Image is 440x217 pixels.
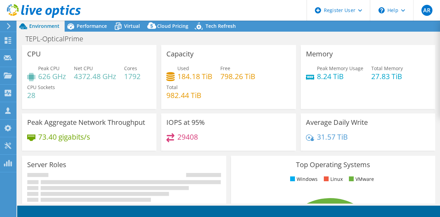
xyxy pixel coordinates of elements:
[124,73,141,80] h4: 1792
[347,175,374,183] li: VMware
[157,23,188,29] span: Cloud Pricing
[38,65,59,72] span: Peak CPU
[29,23,59,29] span: Environment
[38,133,90,141] h4: 73.40 gigabits/s
[74,73,116,80] h4: 4372.48 GHz
[220,65,230,72] span: Free
[74,65,93,72] span: Net CPU
[166,50,194,58] h3: Capacity
[306,50,333,58] h3: Memory
[124,23,140,29] span: Virtual
[371,65,403,72] span: Total Memory
[317,73,363,80] h4: 8.24 TiB
[166,84,178,90] span: Total
[378,7,385,13] svg: \n
[220,73,255,80] h4: 798.26 TiB
[27,84,55,90] span: CPU Sockets
[27,50,41,58] h3: CPU
[27,161,66,169] h3: Server Roles
[124,65,137,72] span: Cores
[177,133,198,141] h4: 29408
[317,65,363,72] span: Peak Memory Usage
[27,91,55,99] h4: 28
[38,73,66,80] h4: 626 GHz
[27,119,145,126] h3: Peak Aggregate Network Throughput
[166,119,205,126] h3: IOPS at 95%
[322,175,343,183] li: Linux
[166,91,201,99] h4: 982.44 TiB
[77,23,107,29] span: Performance
[177,73,212,80] h4: 184.18 TiB
[288,175,318,183] li: Windows
[317,133,348,141] h4: 31.57 TiB
[306,119,368,126] h3: Average Daily Write
[22,35,94,43] h1: TEPL-OpticalPrime
[371,73,403,80] h4: 27.83 TiB
[421,5,432,16] span: AR
[177,65,189,72] span: Used
[206,23,236,29] span: Tech Refresh
[236,161,430,169] h3: Top Operating Systems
